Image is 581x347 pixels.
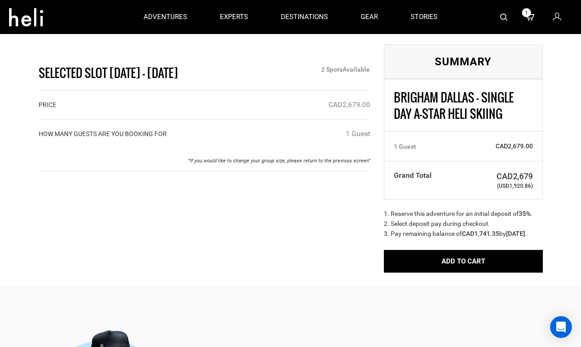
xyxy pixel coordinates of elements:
[384,250,543,273] button: Add to Cart
[462,230,499,237] b: CAD1,741.35
[144,12,187,22] p: adventures
[220,12,248,22] p: experts
[500,14,507,21] img: search-bar-icon.svg
[506,230,525,237] b: [DATE]
[262,65,377,74] div: 2 Spot Available
[394,171,432,180] b: Grand Total
[328,100,370,109] span: CAD2,679.00
[457,142,533,151] span: CAD2,679.00
[39,129,167,138] label: HOW MANY GUESTS ARE YOU BOOKING FOR
[519,210,531,217] b: 35%
[384,229,543,239] div: 3. Pay remaining balance of by .
[384,219,543,229] div: 2. Select deposit pay during checkout.
[32,65,262,81] div: Selected Slot [DATE] - [DATE]
[346,129,370,139] div: 1 Guest
[281,12,328,22] p: destinations
[457,171,533,182] span: CAD2,679
[435,55,492,68] span: Summary
[550,316,572,338] div: Open Intercom Messenger
[394,142,416,151] span: 1 Guest
[39,100,56,109] label: PRICE
[39,157,370,165] p: “If you would like to change your group size, please return to the previous screen”
[384,209,543,219] div: 1. Reserve this adventure for an initial deposit of .
[339,66,343,73] span: s
[522,8,531,17] span: 1
[394,89,533,122] div: Brigham Dallas - Single Day A-Star Heli Skiing
[457,182,533,190] span: (USD1,920.86)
